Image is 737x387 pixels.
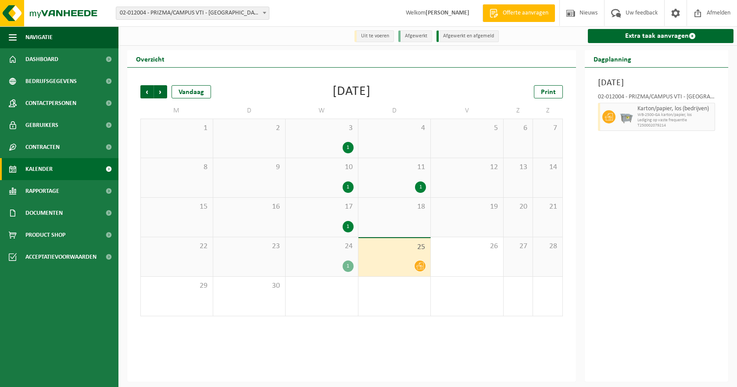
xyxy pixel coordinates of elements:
div: 1 [343,221,354,232]
span: 23 [218,242,281,251]
span: 26 [435,242,499,251]
span: 27 [508,242,528,251]
div: 02-012004 - PRIZMA/CAMPUS VTI - [GEOGRAPHIC_DATA] [598,94,716,103]
td: D [213,103,286,119]
span: 4 [363,123,426,133]
span: T250002079214 [637,123,713,128]
span: Volgende [154,85,167,98]
a: Offerte aanvragen [483,4,555,22]
td: M [140,103,213,119]
span: Vorige [140,85,154,98]
span: Contracten [25,136,60,158]
span: 30 [218,281,281,291]
div: 1 [343,142,354,153]
span: 13 [508,163,528,172]
span: 16 [218,202,281,212]
li: Afgewerkt en afgemeld [436,30,499,42]
span: Documenten [25,202,63,224]
span: Navigatie [25,26,53,48]
span: 21 [537,202,558,212]
span: 11 [363,163,426,172]
span: 12 [435,163,499,172]
span: 15 [145,202,208,212]
td: D [358,103,431,119]
span: Acceptatievoorwaarden [25,246,97,268]
span: Contactpersonen [25,92,76,114]
span: Dashboard [25,48,58,70]
span: 7 [537,123,558,133]
td: Z [504,103,533,119]
div: 1 [415,181,426,193]
span: 8 [145,163,208,172]
li: Afgewerkt [398,30,432,42]
span: 2 [218,123,281,133]
span: 17 [290,202,354,212]
span: Offerte aanvragen [501,9,551,18]
span: 02-012004 - PRIZMA/CAMPUS VTI - IZEGEM [116,7,269,20]
span: 3 [290,123,354,133]
h2: Dagplanning [585,50,640,67]
span: 6 [508,123,528,133]
li: Uit te voeren [354,30,394,42]
span: 1 [145,123,208,133]
span: 02-012004 - PRIZMA/CAMPUS VTI - IZEGEM [116,7,269,19]
a: Extra taak aanvragen [588,29,734,43]
span: 10 [290,163,354,172]
span: Rapportage [25,180,59,202]
span: 22 [145,242,208,251]
span: Gebruikers [25,114,58,136]
span: 29 [145,281,208,291]
span: Karton/papier, los (bedrijven) [637,105,713,112]
span: 20 [508,202,528,212]
td: V [431,103,504,119]
span: WB-2500-GA karton/papier, los [637,112,713,118]
span: 25 [363,242,426,252]
span: 14 [537,163,558,172]
div: Vandaag [172,85,211,98]
span: Print [541,89,556,96]
div: 1 [343,181,354,193]
div: 1 [343,260,354,272]
span: 9 [218,163,281,172]
td: Z [533,103,562,119]
div: [DATE] [333,85,371,98]
span: 5 [435,123,499,133]
span: 19 [435,202,499,212]
span: 28 [537,242,558,251]
span: Product Shop [25,224,65,246]
span: 18 [363,202,426,212]
span: Kalender [25,158,53,180]
span: 24 [290,242,354,251]
img: WB-2500-GAL-GY-01 [620,110,633,123]
a: Print [534,85,563,98]
span: Lediging op vaste frequentie [637,118,713,123]
h3: [DATE] [598,76,716,90]
strong: [PERSON_NAME] [426,10,469,16]
h2: Overzicht [127,50,173,67]
span: Bedrijfsgegevens [25,70,77,92]
td: W [286,103,358,119]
